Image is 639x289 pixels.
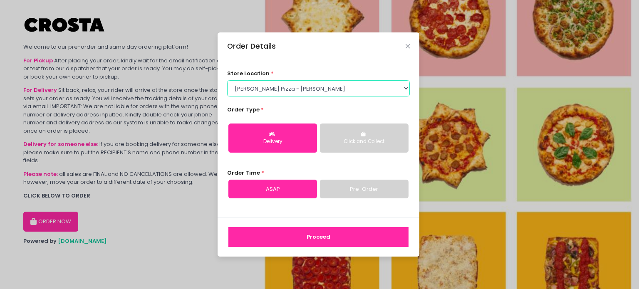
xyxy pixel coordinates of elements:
button: Delivery [228,124,317,153]
div: Click and Collect [326,138,403,146]
span: Order Time [227,169,260,177]
div: Delivery [234,138,311,146]
button: Proceed [228,227,409,247]
span: store location [227,69,270,77]
button: Click and Collect [320,124,409,153]
button: Close [406,44,410,48]
span: Order Type [227,106,260,114]
a: ASAP [228,180,317,199]
div: Order Details [227,41,276,52]
a: Pre-Order [320,180,409,199]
